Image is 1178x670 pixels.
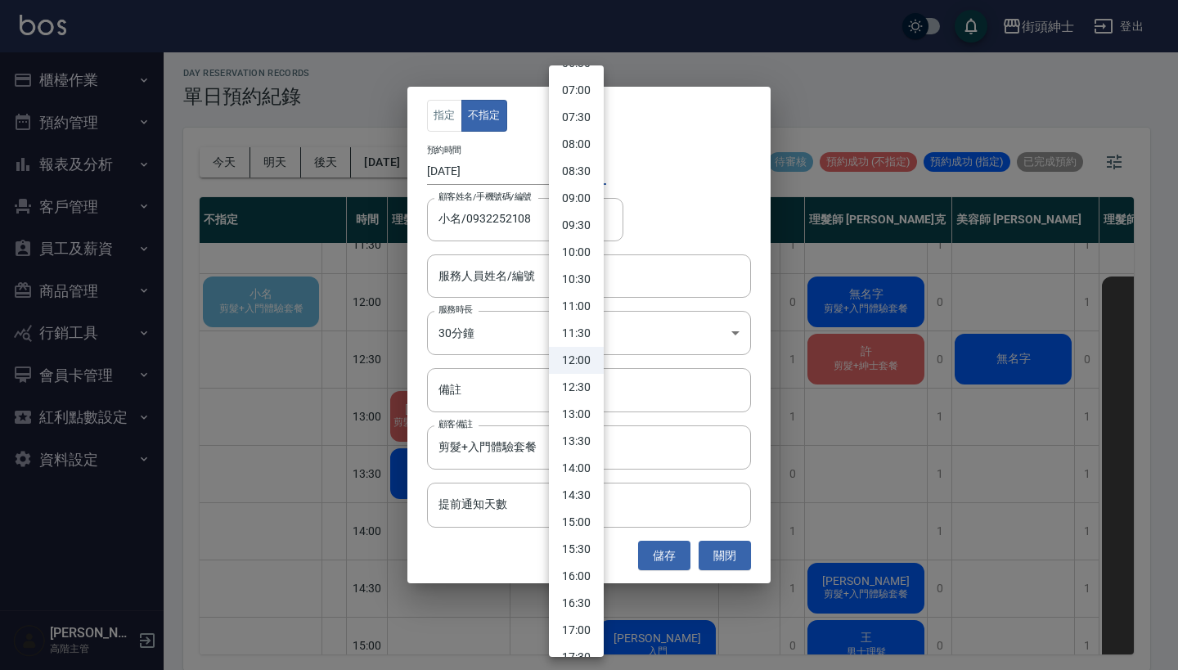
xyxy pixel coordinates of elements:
li: 08:30 [549,158,604,185]
li: 07:00 [549,77,604,104]
li: 09:30 [549,212,604,239]
li: 11:30 [549,320,604,347]
li: 14:30 [549,482,604,509]
li: 15:30 [549,536,604,563]
li: 17:00 [549,617,604,644]
li: 12:30 [549,374,604,401]
li: 07:30 [549,104,604,131]
li: 14:00 [549,455,604,482]
li: 10:30 [549,266,604,293]
li: 09:00 [549,185,604,212]
li: 11:00 [549,293,604,320]
li: 13:00 [549,401,604,428]
li: 16:30 [549,590,604,617]
li: 13:30 [549,428,604,455]
li: 12:00 [549,347,604,374]
li: 15:00 [549,509,604,536]
li: 08:00 [549,131,604,158]
li: 10:00 [549,239,604,266]
li: 16:00 [549,563,604,590]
